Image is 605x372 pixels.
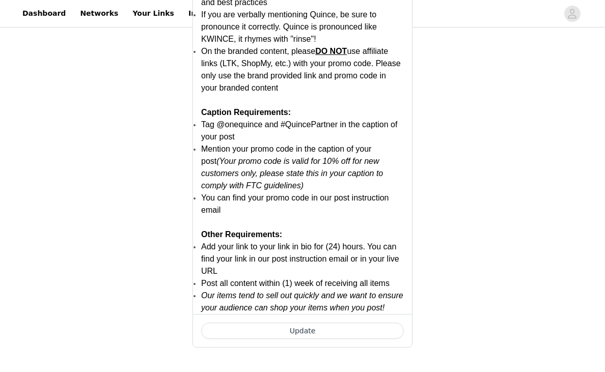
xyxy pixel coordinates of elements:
span: On the branded content, please use affiliate links (LTK, ShopMy, etc.) with your promo code. Plea... [201,47,401,92]
span: Mention your promo code in the caption of your post [201,145,383,190]
em: Our items tend to sell out quickly and we want to ensure your audience can shop your items when y... [201,291,403,312]
span: If you are verbally mentioning Quince, be sure to pronounce it correctly. Quince is pronounced li... [201,10,377,43]
span: You can find your promo code in our post instruction email [201,193,389,214]
span: Add your link to your link in bio for (24) hours. You can find your link in our post instruction ... [201,242,399,275]
a: Your Links [126,2,180,25]
em: (Your promo code is valid for 10% off for new customers only, please state this in your caption t... [201,157,383,190]
span: DO NOT [315,47,347,55]
span: Post all content within (1) week of receiving all items [201,279,390,288]
a: Networks [74,2,124,25]
button: Update [201,323,404,339]
a: Dashboard [16,2,72,25]
strong: Other Requirements: [201,230,282,239]
strong: Caption Requirements: [201,108,291,117]
div: avatar [567,6,577,22]
span: Tag @onequince and #QuincePartner in the caption of your post [201,120,397,141]
a: Insights [182,2,227,25]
